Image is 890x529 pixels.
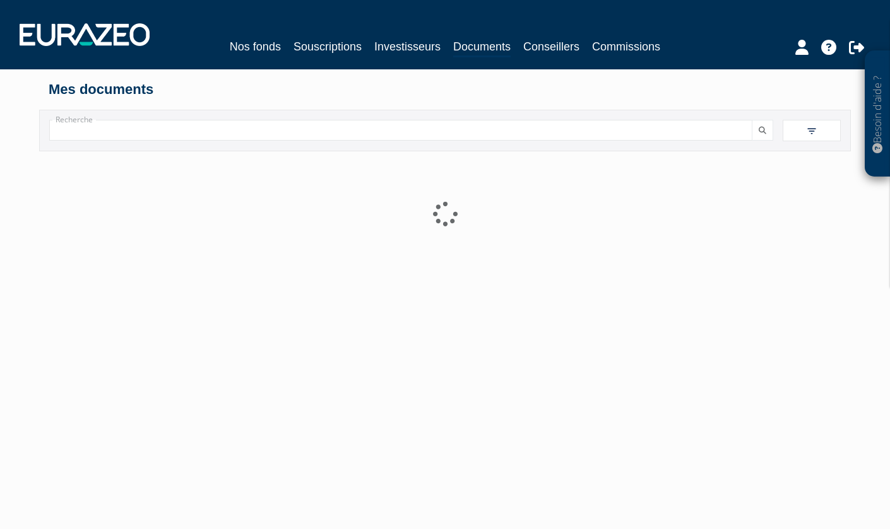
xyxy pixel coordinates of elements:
[294,38,362,55] a: Souscriptions
[870,57,885,171] p: Besoin d'aide ?
[49,82,841,97] h4: Mes documents
[230,38,281,55] a: Nos fonds
[374,38,441,55] a: Investisseurs
[20,23,150,46] img: 1732889491-logotype_eurazeo_blanc_rvb.png
[49,120,752,141] input: Recherche
[523,38,579,55] a: Conseillers
[806,125,817,137] img: filter.svg
[453,38,511,57] a: Documents
[592,38,660,55] a: Commissions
